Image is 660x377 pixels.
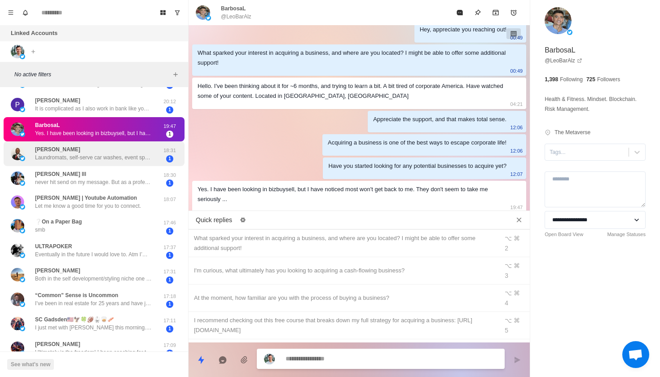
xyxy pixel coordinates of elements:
[510,99,523,109] p: 04:21
[20,253,25,258] img: picture
[11,147,24,160] img: picture
[236,213,250,227] button: Edit quick replies
[607,231,646,238] a: Manage Statuses
[158,171,181,179] p: 18:30
[166,131,173,138] span: 1
[505,288,524,308] div: ⌥ ⌘ 4
[11,45,24,58] img: picture
[451,4,469,22] button: Mark as read
[214,351,232,369] button: Reply with AI
[166,228,173,235] span: 1
[20,326,25,331] img: picture
[18,5,32,20] button: Notifications
[158,147,181,154] p: 18:31
[554,128,590,136] p: The Metaverse
[35,105,152,113] p: It is complicated as I also work in bank like you - North Trust Chicago and the compliance even d...
[35,316,114,324] p: SC Gadsden🇺🇸🦅🍀🏈🥋🥃🥓
[11,171,24,185] img: picture
[4,5,18,20] button: Menu
[510,169,523,179] p: 12:07
[194,293,493,303] div: At the moment, how familiar are you with the process of buying a business?
[545,75,558,83] p: 1,398
[487,4,505,22] button: Archive
[35,202,141,210] p: Let me know a good time for you to connect.
[35,226,45,234] p: smb
[11,98,24,111] img: picture
[166,276,173,284] span: 1
[510,66,523,76] p: 00:49
[35,250,152,259] p: Eventually in the future I would love to. Atm I’m currently cashless.
[11,268,24,281] img: picture
[20,277,25,282] img: picture
[11,195,24,209] img: picture
[20,302,25,307] img: picture
[170,5,185,20] button: Show unread conversations
[545,45,576,56] p: BarbosaL
[510,146,523,156] p: 12:06
[198,48,506,68] div: What sparked your interest in acquiring a business, and where are you located? I might be able to...
[586,75,595,83] p: 725
[328,161,506,171] div: Have you started looking for any potential businesses to acquire yet?
[567,30,572,35] img: picture
[35,348,152,356] p: Ultimately is the freedom! I been coaching for the last 10 years and walked away due to not havin...
[20,156,25,161] img: picture
[20,228,25,233] img: picture
[35,145,80,153] p: [PERSON_NAME]
[35,218,82,226] p: ❔On a Paper Bag
[158,123,181,130] p: 19:47
[505,4,523,22] button: Add reminder
[11,219,24,232] img: picture
[35,267,80,275] p: [PERSON_NAME]
[420,25,506,35] div: Hey, appreciate you reaching out!
[158,196,181,203] p: 18:07
[166,325,173,333] span: 1
[505,233,524,253] div: ⌥ ⌘ 2
[35,340,80,348] p: [PERSON_NAME]
[11,244,24,257] img: picture
[14,70,170,79] p: No active filters
[469,4,487,22] button: Pin
[545,57,582,65] a: @LeoBarAlz
[198,81,506,101] div: Hello. I've been thinking about it for ~6 months, and trying to learn a bit. A bit tired of corpo...
[158,317,181,324] p: 17:11
[35,324,152,332] p: I just met with [PERSON_NAME] this morning. We have a follow-up call [DATE] afternoon.
[11,317,24,330] img: picture
[158,219,181,227] p: 17:46
[264,354,275,364] img: picture
[35,178,152,186] p: never hit send on my message. But as a professional athlete we have rigorous schedules and don't ...
[545,7,572,34] img: picture
[166,350,173,357] span: 1
[11,29,57,38] p: Linked Accounts
[11,123,24,136] img: picture
[194,316,493,335] div: I recommend checking out this free course that breaks down my full strategy for acquiring a busin...
[166,155,173,162] span: 1
[28,46,39,57] button: Add account
[560,75,583,83] p: Following
[158,268,181,276] p: 17:31
[221,4,246,13] p: BarbosaL
[11,293,24,306] img: picture
[505,316,524,335] div: ⌥ ⌘ 5
[597,75,620,83] p: Followers
[373,114,506,124] div: Appreciate the support, and that makes total sense.
[20,180,25,186] img: picture
[196,5,210,20] img: picture
[35,153,152,162] p: Laundromats, self-serve car washes, event spaces, and self-storage facilities type businesses. I'...
[20,54,25,59] img: picture
[166,180,173,187] span: 1
[194,266,493,276] div: I'm curious, what ultimately has you looking to acquiring a cash-flowing business?
[35,242,72,250] p: ULTRAPOKER
[35,170,86,178] p: [PERSON_NAME] lll
[512,213,526,227] button: Close quick replies
[20,204,25,210] img: picture
[192,351,210,369] button: Quick replies
[35,96,80,105] p: [PERSON_NAME]
[545,94,646,114] p: Health & Fitness. Mindset. Blockchain. Risk Management.
[35,121,60,129] p: BarbosaL
[20,107,25,112] img: picture
[206,15,211,21] img: picture
[170,69,181,80] button: Add filters
[545,231,583,238] a: Open Board View
[35,275,152,283] p: Both in the self development/styling niche one for women and one for men
[158,244,181,251] p: 17:37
